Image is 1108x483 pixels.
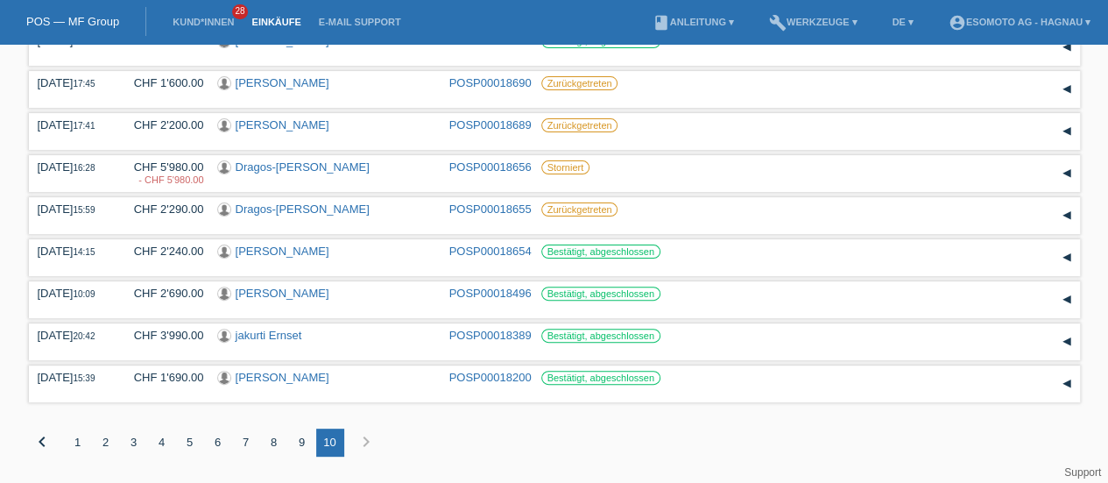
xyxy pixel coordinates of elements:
label: Bestätigt, abgeschlossen [541,287,660,301]
div: [DATE] [38,245,108,258]
a: [PERSON_NAME] [236,118,329,131]
a: account_circleEsomoto AG - Hagnau ▾ [940,17,1099,27]
div: CHF 2'200.00 [121,118,204,131]
span: 12:10 [73,37,95,46]
div: CHF 1'600.00 [121,76,204,89]
a: DE ▾ [883,17,921,27]
div: CHF 2'290.00 [121,202,204,216]
div: CHF 3'990.00 [121,329,204,342]
div: [DATE] [38,76,108,89]
div: 10 [316,429,344,457]
i: build [769,14,787,32]
a: [PERSON_NAME] [236,287,329,300]
i: chevron_right [356,431,377,452]
span: 15:59 [73,205,95,215]
span: 16:28 [73,163,95,173]
div: 8 [260,429,288,457]
div: [DATE] [38,329,108,342]
div: [DATE] [38,287,108,300]
div: 2 [92,429,120,457]
i: book [653,14,670,32]
a: [PERSON_NAME] [236,76,329,89]
a: POSP00018200 [449,371,532,384]
a: Kund*innen [164,17,243,27]
div: auf-/zuklappen [1054,329,1080,355]
a: POSP00018655 [449,202,532,216]
div: [DATE] [38,160,108,174]
label: Zurückgetreten [541,118,618,132]
label: Storniert [541,160,590,174]
div: auf-/zuklappen [1054,202,1080,229]
label: Bestätigt, abgeschlossen [541,329,660,343]
i: account_circle [949,14,966,32]
div: auf-/zuklappen [1054,76,1080,103]
div: 5 [176,429,204,457]
a: bookAnleitung ▾ [644,17,743,27]
div: CHF 2'690.00 [121,287,204,300]
div: CHF 5'980.00 [121,160,204,187]
a: Einkäufe [243,17,309,27]
span: 10:09 [73,289,95,299]
span: 15:39 [73,373,95,383]
div: auf-/zuklappen [1054,245,1080,271]
a: POSP00018389 [449,329,532,342]
div: 3 [120,429,148,457]
div: [DATE] [38,202,108,216]
label: Bestätigt, abgeschlossen [541,245,660,259]
div: auf-/zuklappen [1054,160,1080,187]
i: chevron_left [32,431,53,452]
div: auf-/zuklappen [1054,34,1080,60]
label: Zurückgetreten [541,202,618,217]
span: 14:15 [73,247,95,257]
span: 17:41 [73,121,95,131]
a: POSP00018690 [449,76,532,89]
a: POSP00018496 [449,287,532,300]
span: 20:42 [73,331,95,341]
label: Zurückgetreten [541,76,618,90]
div: 9 [288,429,316,457]
div: 19.03.2025 / Kunde wollte das Fahrzeug nicht mehr wegen Probleme am Fahrzeug [121,174,204,185]
span: 28 [232,4,248,19]
a: POSP00018689 [449,118,532,131]
div: 4 [148,429,176,457]
a: POS — MF Group [26,15,119,28]
a: buildWerkzeuge ▾ [760,17,866,27]
a: [PERSON_NAME] [236,371,329,384]
div: 6 [204,429,232,457]
a: Dragos-[PERSON_NAME] [236,202,370,216]
label: Bestätigt, abgeschlossen [541,371,660,385]
div: auf-/zuklappen [1054,118,1080,145]
a: E-Mail Support [310,17,410,27]
div: 7 [232,429,260,457]
a: Support [1064,466,1101,479]
a: Dragos-[PERSON_NAME] [236,160,370,174]
div: auf-/zuklappen [1054,371,1080,397]
a: jakurti Ernset [236,329,302,342]
div: [DATE] [38,371,108,384]
div: [DATE] [38,118,108,131]
a: [PERSON_NAME] [236,245,329,258]
div: 1 [64,429,92,457]
span: 17:45 [73,79,95,89]
div: CHF 2'240.00 [121,245,204,258]
a: POSP00018654 [449,245,532,258]
a: POSP00018656 [449,160,532,174]
div: auf-/zuklappen [1054,287,1080,313]
div: CHF 1'690.00 [121,371,204,384]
